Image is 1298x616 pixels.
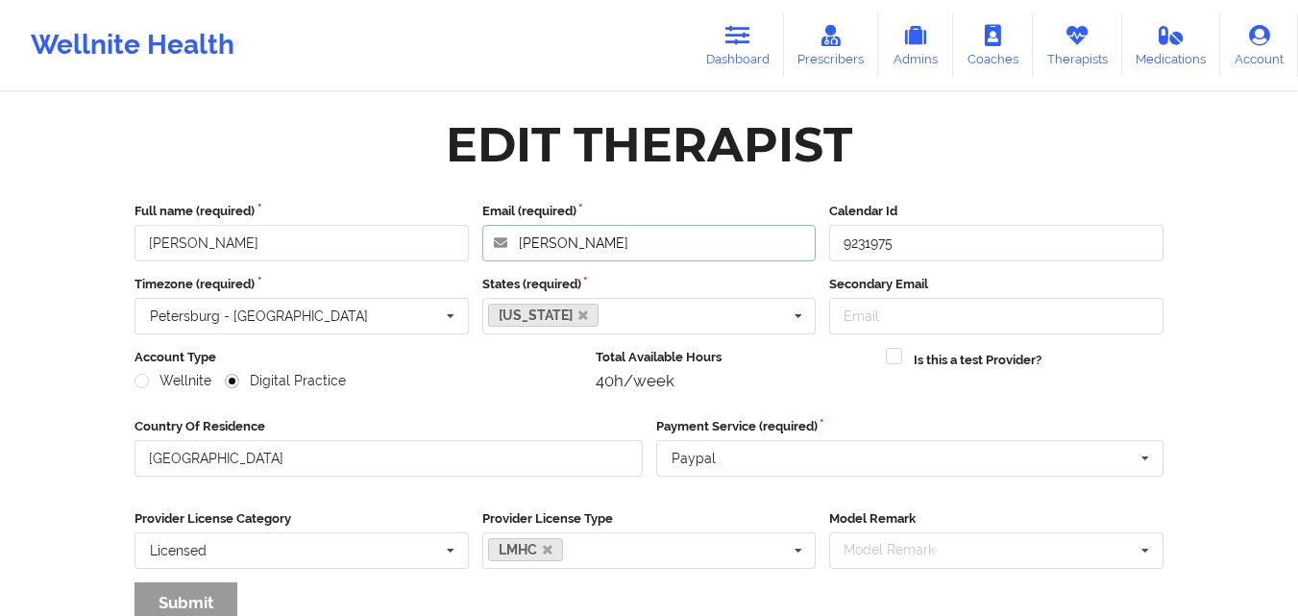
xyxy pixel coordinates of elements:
[829,202,1163,221] label: Calendar Id
[225,373,346,389] label: Digital Practice
[692,13,784,77] a: Dashboard
[1033,13,1122,77] a: Therapists
[135,509,469,529] label: Provider License Category
[135,225,469,261] input: Full name
[914,351,1041,370] label: Is this a test Provider?
[150,309,368,323] div: Petersburg - [GEOGRAPHIC_DATA]
[656,417,1164,436] label: Payment Service (required)
[482,225,817,261] input: Email address
[482,509,817,529] label: Provider License Type
[596,371,873,390] div: 40h/week
[829,298,1163,334] input: Email
[829,275,1163,294] label: Secondary Email
[135,417,643,436] label: Country Of Residence
[135,202,469,221] label: Full name (required)
[488,538,564,561] a: LMHC
[672,452,716,465] div: Paypal
[839,539,963,561] div: Model Remark
[135,373,211,389] label: Wellnite
[1122,13,1221,77] a: Medications
[135,275,469,294] label: Timezone (required)
[596,348,873,367] label: Total Available Hours
[488,304,600,327] a: [US_STATE]
[135,348,582,367] label: Account Type
[150,544,207,557] div: Licensed
[829,509,1163,529] label: Model Remark
[482,275,817,294] label: States (required)
[829,225,1163,261] input: Calendar Id
[784,13,879,77] a: Prescribers
[446,114,852,175] div: Edit Therapist
[1220,13,1298,77] a: Account
[878,13,953,77] a: Admins
[953,13,1033,77] a: Coaches
[482,202,817,221] label: Email (required)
